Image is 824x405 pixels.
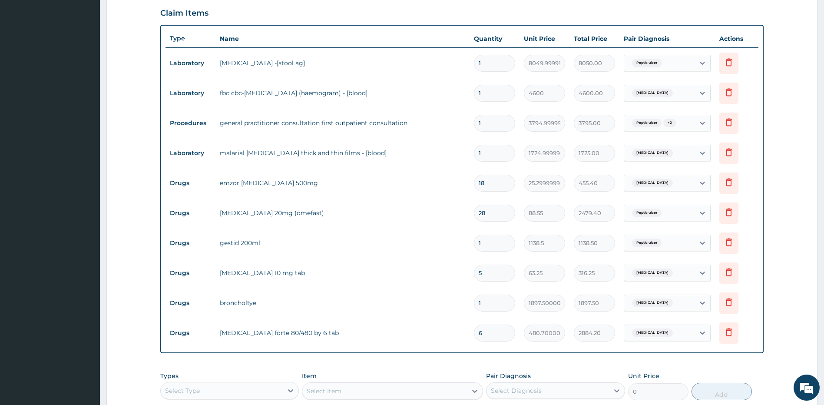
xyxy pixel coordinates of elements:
td: general practitioner consultation first outpatient consultation [215,114,470,132]
td: malarial [MEDICAL_DATA] thick and thin films - [blood] [215,144,470,162]
td: gestid 200ml [215,234,470,252]
td: Drugs [165,295,215,311]
span: Peptic ulcer [632,239,662,247]
span: [MEDICAL_DATA] [632,179,673,187]
td: [MEDICAL_DATA] 10 mg tab [215,264,470,282]
th: Quantity [470,30,520,47]
td: Procedures [165,115,215,131]
td: emzor [MEDICAL_DATA] 500mg [215,174,470,192]
td: Drugs [165,205,215,221]
span: [MEDICAL_DATA] [632,269,673,277]
img: d_794563401_company_1708531726252_794563401 [16,43,35,65]
label: Types [160,372,179,380]
textarea: Type your message and hit 'Enter' [4,237,165,268]
div: Chat with us now [45,49,146,60]
td: [MEDICAL_DATA] 20mg (omefast) [215,204,470,222]
label: Pair Diagnosis [486,372,531,380]
span: + 2 [663,119,676,127]
td: fbc cbc-[MEDICAL_DATA] (haemogram) - [blood] [215,84,470,102]
span: [MEDICAL_DATA] [632,299,673,307]
th: Type [165,30,215,46]
th: Actions [715,30,758,47]
span: Peptic ulcer [632,59,662,67]
button: Add [692,383,752,400]
th: Unit Price [520,30,569,47]
td: Laboratory [165,145,215,161]
label: Unit Price [628,372,659,380]
span: [MEDICAL_DATA] [632,149,673,157]
td: Drugs [165,175,215,191]
th: Name [215,30,470,47]
span: We're online! [50,110,120,197]
td: [MEDICAL_DATA] forte 80/480 by 6 tab [215,324,470,342]
span: Peptic ulcer [632,119,662,127]
th: Total Price [569,30,619,47]
div: Minimize live chat window [142,4,163,25]
h3: Claim Items [160,9,208,18]
div: Select Type [165,386,200,395]
th: Pair Diagnosis [619,30,715,47]
td: Drugs [165,265,215,281]
td: [MEDICAL_DATA] -[stool ag] [215,54,470,72]
span: Peptic ulcer [632,209,662,217]
td: Laboratory [165,85,215,101]
span: [MEDICAL_DATA] [632,329,673,337]
div: Select Diagnosis [491,386,542,395]
td: Drugs [165,325,215,341]
td: broncholtye [215,294,470,312]
td: Laboratory [165,55,215,71]
td: Drugs [165,235,215,251]
label: Item [302,372,317,380]
span: [MEDICAL_DATA] [632,89,673,97]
